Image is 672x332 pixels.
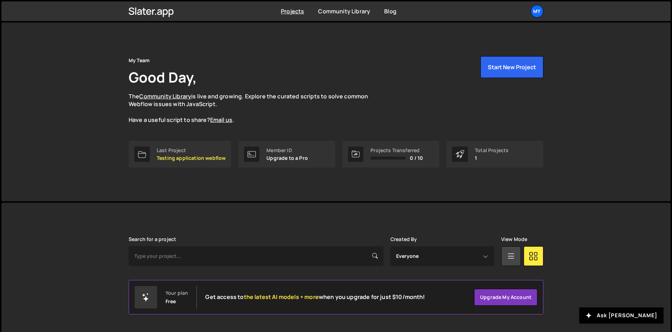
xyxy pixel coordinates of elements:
[157,155,226,161] p: Testing application webflow
[579,307,664,324] button: Ask [PERSON_NAME]
[166,299,176,304] div: Free
[266,148,308,153] div: Member ID
[384,7,396,15] a: Blog
[210,116,232,124] a: Email us
[475,155,509,161] p: 1
[531,5,543,18] a: My
[129,246,383,266] input: Type your project...
[501,236,527,242] label: View Mode
[281,7,304,15] a: Projects
[129,236,176,242] label: Search for a project
[410,155,423,161] span: 0 / 10
[390,236,417,242] label: Created By
[157,148,226,153] div: Last Project
[139,92,191,100] a: Community Library
[474,289,537,306] a: Upgrade my account
[475,148,509,153] div: Total Projects
[266,155,308,161] p: Upgrade to a Pro
[129,67,197,87] h1: Good Day,
[129,56,150,65] div: My Team
[205,294,425,300] h2: Get access to when you upgrade for just $10/month!
[129,141,231,168] a: Last Project Testing application webflow
[166,290,188,296] div: Your plan
[480,56,543,78] button: Start New Project
[129,92,382,124] p: The is live and growing. Explore the curated scripts to solve common Webflow issues with JavaScri...
[244,293,319,301] span: the latest AI models + more
[370,148,423,153] div: Projects Transferred
[318,7,370,15] a: Community Library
